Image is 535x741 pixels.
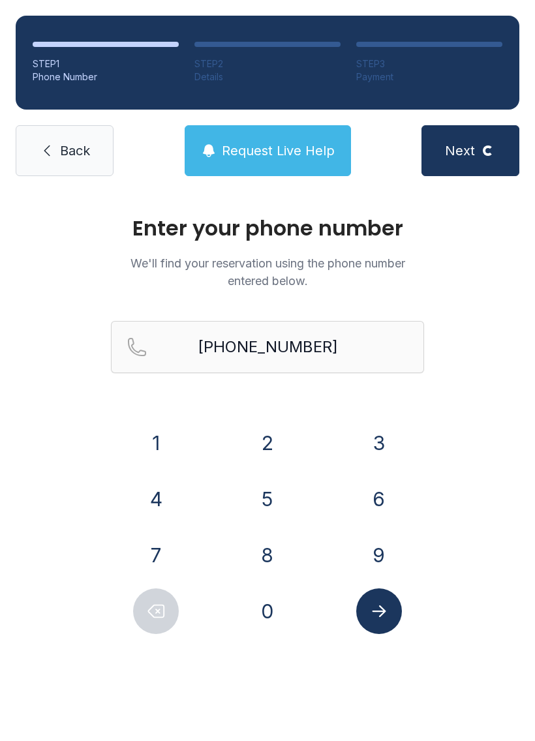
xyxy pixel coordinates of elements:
[60,142,90,160] span: Back
[356,532,402,578] button: 9
[356,70,502,83] div: Payment
[133,420,179,466] button: 1
[111,321,424,373] input: Reservation phone number
[245,588,290,634] button: 0
[245,420,290,466] button: 2
[356,476,402,522] button: 6
[111,218,424,239] h1: Enter your phone number
[33,70,179,83] div: Phone Number
[445,142,475,160] span: Next
[133,532,179,578] button: 7
[356,420,402,466] button: 3
[133,588,179,634] button: Delete number
[222,142,335,160] span: Request Live Help
[356,57,502,70] div: STEP 3
[194,70,341,83] div: Details
[356,588,402,634] button: Submit lookup form
[245,476,290,522] button: 5
[194,57,341,70] div: STEP 2
[33,57,179,70] div: STEP 1
[245,532,290,578] button: 8
[133,476,179,522] button: 4
[111,254,424,290] p: We'll find your reservation using the phone number entered below.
